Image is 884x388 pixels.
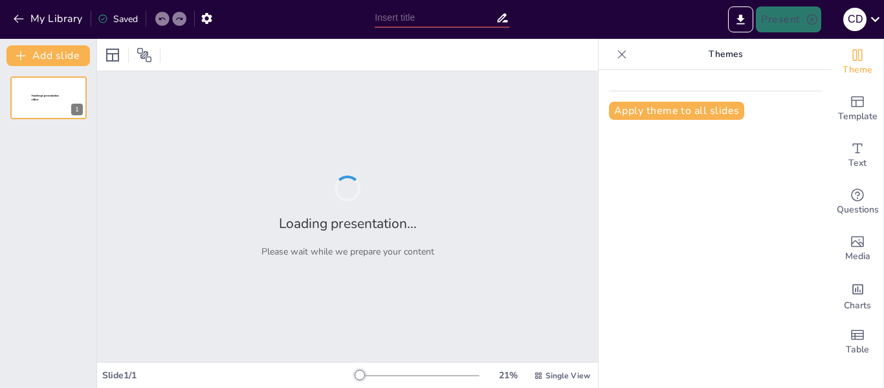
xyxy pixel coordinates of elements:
[728,6,753,32] button: Export to PowerPoint
[375,8,496,27] input: Insert title
[261,245,434,258] p: Please wait while we prepare your content
[632,39,819,70] p: Themes
[10,76,87,119] div: 1
[32,95,59,102] span: Sendsteps presentation editor
[137,47,152,63] span: Position
[756,6,821,32] button: Present
[832,39,883,86] div: Change the overall theme
[71,104,83,115] div: 1
[838,109,878,124] span: Template
[832,132,883,179] div: Add text boxes
[609,102,744,120] button: Apply theme to all slides
[846,343,869,357] span: Table
[102,369,355,382] div: Slide 1 / 1
[832,272,883,319] div: Add charts and graphs
[98,13,138,25] div: Saved
[102,45,123,65] div: Layout
[492,369,524,382] div: 21 %
[10,8,88,29] button: My Library
[844,299,871,313] span: Charts
[279,214,417,233] h2: Loading presentation...
[546,371,590,381] span: Single View
[843,63,872,77] span: Theme
[832,179,883,225] div: Get real-time input from your audience
[832,225,883,272] div: Add images, graphics, shapes or video
[845,249,870,264] span: Media
[843,6,867,32] button: C D
[6,45,90,66] button: Add slide
[837,203,879,217] span: Questions
[843,8,867,31] div: C D
[832,86,883,132] div: Add ready made slides
[848,156,867,170] span: Text
[832,319,883,365] div: Add a table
